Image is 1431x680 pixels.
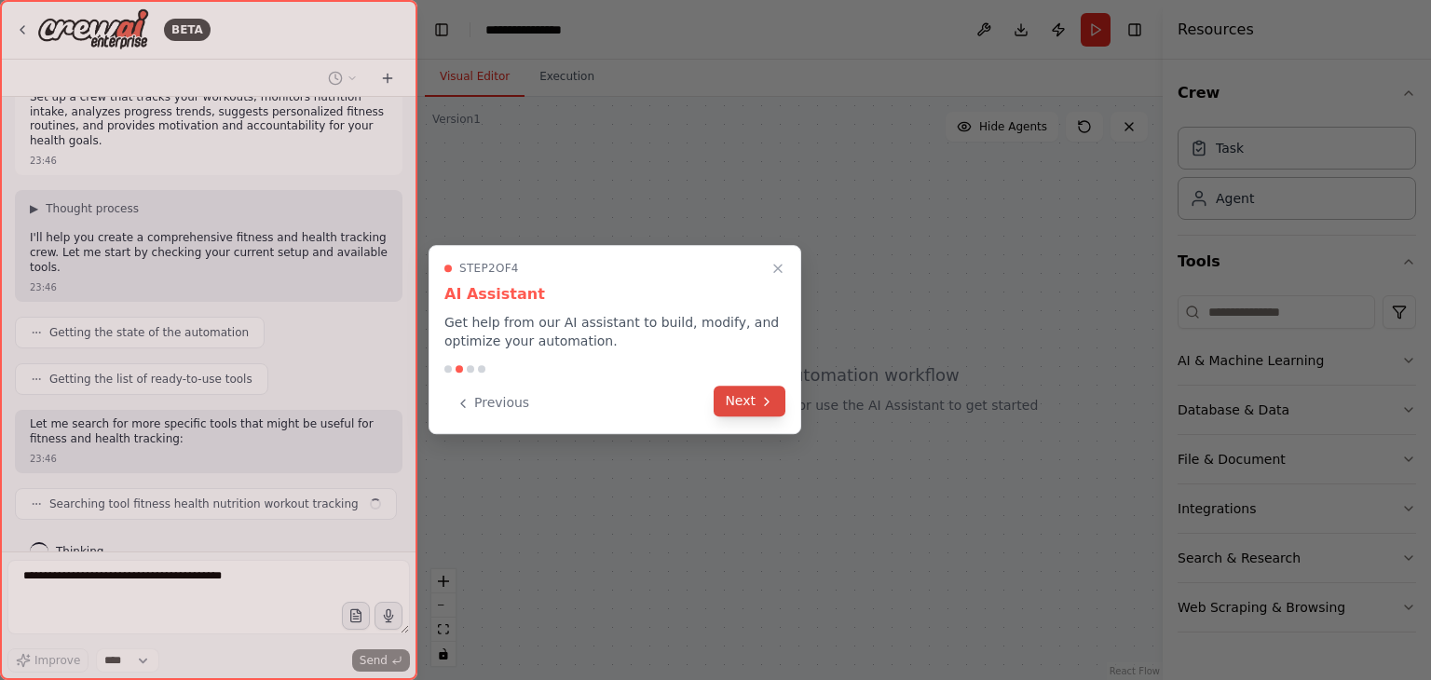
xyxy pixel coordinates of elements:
button: Next [714,386,785,416]
span: Step 2 of 4 [459,261,519,276]
button: Close walkthrough [767,257,789,279]
p: Get help from our AI assistant to build, modify, and optimize your automation. [444,313,785,350]
h3: AI Assistant [444,283,785,306]
button: Previous [444,388,540,418]
button: Hide left sidebar [429,17,455,43]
